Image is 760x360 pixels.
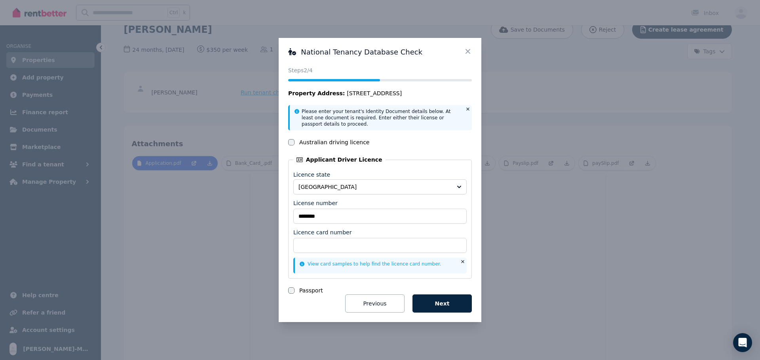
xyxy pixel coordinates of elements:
div: Open Intercom Messenger [733,333,752,352]
label: Licence card number [293,228,351,236]
legend: Applicant Driver Licence [293,156,386,164]
label: Licence state [293,172,330,178]
h3: National Tenancy Database Check [288,47,472,57]
p: Please enter your tenant's Identity Document details below. At least one document is required. En... [302,108,461,127]
label: License number [293,199,338,207]
button: [GEOGRAPHIC_DATA] [293,179,467,194]
p: Steps 2 /4 [288,66,472,74]
label: Australian driving licence [299,138,369,146]
span: [GEOGRAPHIC_DATA] [298,183,450,191]
span: Property Address: [288,90,345,96]
button: Next [412,294,472,313]
span: [STREET_ADDRESS] [347,89,402,97]
button: Previous [345,294,405,313]
a: View card samples to help find the licence card number. [300,261,441,267]
label: Passport [299,286,323,294]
